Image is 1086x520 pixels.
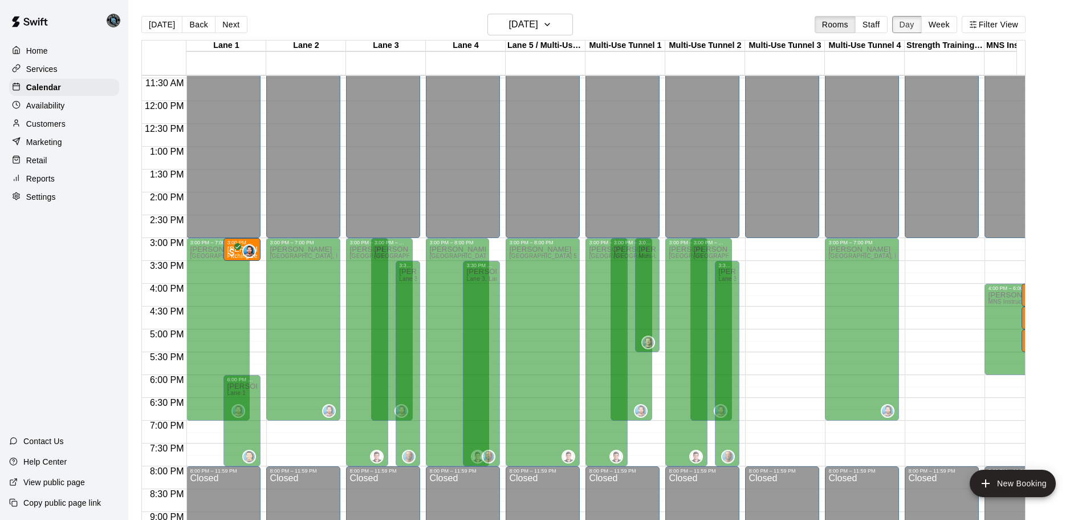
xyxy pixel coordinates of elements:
[182,16,215,33] button: Back
[9,115,119,132] a: Customers
[509,240,576,245] div: 3:00 PM – 8:00 PM
[669,468,736,474] div: 8:00 PM – 11:59 PM
[9,152,119,169] div: Retail
[399,276,714,282] span: Lane 3, Lane 4, Multi-Use Tunnel 2, Hitting Tunnel 1, Hitting Tunnel 2, Back Bldg Multi-Use 1, Ba...
[147,352,187,362] span: 5:30 PM
[988,299,1048,305] span: MNS Instructor Tunnel
[985,284,1048,375] div: 4:00 PM – 6:00 PM: Available
[26,118,66,130] p: Customers
[9,61,119,78] div: Services
[9,170,119,187] a: Reports
[614,240,649,245] div: 3:00 PM – 7:00 PM
[721,450,735,463] div: Chie Gunner
[147,170,187,179] span: 1:30 PM
[270,468,337,474] div: 8:00 PM – 11:59 PM
[26,173,55,184] p: Reports
[9,188,119,205] div: Settings
[483,451,494,462] img: Chie Gunner
[375,240,410,245] div: 3:00 PM – 7:00 PM
[714,404,727,418] div: Jacob Crooks
[426,41,506,51] div: Lane 4
[482,450,495,463] div: Chie Gunner
[9,97,119,114] a: Availability
[190,253,745,259] span: [GEOGRAPHIC_DATA], Multi-Use Tunnel 1, Multi-Use Tunnel 2, Hitting Tunnel 1, Hitting Tunnel 2, Hi...
[908,468,975,474] div: 8:00 PM – 11:59 PM
[26,100,65,111] p: Availability
[665,41,745,51] div: Multi-Use Tunnel 2
[988,468,1055,474] div: 8:00 PM – 11:59 PM
[349,468,417,474] div: 8:00 PM – 11:59 PM
[23,456,67,467] p: Help Center
[242,244,256,258] div: Jacob Crooks
[815,16,856,33] button: Rooms
[147,444,187,453] span: 7:30 PM
[147,329,187,339] span: 5:00 PM
[722,451,734,462] img: Chie Gunner
[585,238,628,466] div: 3:00 PM – 8:00 PM: Available
[589,240,624,245] div: 3:00 PM – 8:00 PM
[403,451,414,462] img: Chie Gunner
[402,450,416,463] div: Chie Gunner
[227,377,257,382] div: 6:00 PM – 8:00 PM
[882,405,893,417] img: Jacob Crooks
[506,238,580,466] div: 3:00 PM – 8:00 PM: Available
[142,101,186,111] span: 12:00 PM
[243,245,255,257] img: Jacob Crooks
[690,451,702,462] img: Anthony Miller
[104,9,128,32] div: Danny Lake
[186,41,266,51] div: Lane 1
[1022,284,1059,307] div: 4:00 PM – 4:30 PM: Paul McLiney
[825,238,899,421] div: 3:00 PM – 7:00 PM: Available
[749,468,816,474] div: 8:00 PM – 11:59 PM
[611,451,622,462] img: Anthony Miller
[429,253,755,259] span: [GEOGRAPHIC_DATA] 5 / Multi-Use Tunnel 5, Multi-Use Tunnel 1, Multi-Use Tunnel 2, Hitting Tunnel ...
[147,375,187,385] span: 6:00 PM
[638,240,656,245] div: 3:00 PM – 5:30 PM
[1024,338,1036,349] span: All customers have paid
[270,240,337,245] div: 3:00 PM – 7:00 PM
[370,450,384,463] div: Anthony Miller
[346,41,426,51] div: Lane 3
[589,253,914,259] span: [GEOGRAPHIC_DATA] 5 / Multi-Use Tunnel 5, Multi-Use Tunnel 1, Multi-Use Tunnel 2, Hitting Tunnel ...
[147,215,187,225] span: 2:30 PM
[349,253,675,259] span: [GEOGRAPHIC_DATA] 5 / Multi-Use Tunnel 5, Multi-Use Tunnel 1, Multi-Use Tunnel 2, Hitting Tunnel ...
[399,263,417,268] div: 3:30 PM – 8:00 PM
[1022,307,1059,329] div: 4:30 PM – 5:00 PM: Paul McLiney
[642,337,654,348] img: Nik Crouch
[147,466,187,476] span: 8:00 PM
[694,240,729,245] div: 3:00 PM – 7:00 PM
[429,240,486,245] div: 3:00 PM – 8:00 PM
[190,468,257,474] div: 8:00 PM – 11:59 PM
[147,261,187,271] span: 3:30 PM
[509,17,538,33] h6: [DATE]
[26,191,56,203] p: Settings
[509,468,576,474] div: 8:00 PM – 11:59 PM
[9,42,119,59] a: Home
[426,238,489,466] div: 3:00 PM – 8:00 PM: Available
[611,238,653,421] div: 3:00 PM – 7:00 PM: Available
[147,489,187,499] span: 8:30 PM
[190,240,246,245] div: 3:00 PM – 7:00 PM
[147,238,187,248] span: 3:00 PM
[985,41,1064,51] div: MNS Instructor Tunnel
[147,192,187,202] span: 2:00 PM
[1024,315,1036,326] span: All customers have paid
[23,497,101,509] p: Copy public page link
[669,253,994,259] span: [GEOGRAPHIC_DATA] 5 / Multi-Use Tunnel 5, Multi-Use Tunnel 1, Multi-Use Tunnel 2, Hitting Tunnel ...
[226,247,238,258] span: All customers have paid
[23,436,64,447] p: Contact Us
[323,405,335,417] img: Jacob Crooks
[463,261,500,466] div: 3:30 PM – 8:00 PM: Available
[26,45,48,57] p: Home
[506,41,585,51] div: Lane 5 / Multi-Use Tunnel 5
[266,238,340,421] div: 3:00 PM – 7:00 PM: Available
[227,240,257,245] div: 3:00 PM – 3:30 PM
[26,63,58,75] p: Services
[665,238,707,466] div: 3:00 PM – 8:00 PM: Available
[509,253,835,259] span: [GEOGRAPHIC_DATA] 5 / Multi-Use Tunnel 5, Multi-Use Tunnel 1, Multi-Use Tunnel 2, Hitting Tunnel ...
[689,450,703,463] div: Anthony Miller
[1024,292,1036,304] span: All customers have paid
[223,375,261,466] div: 6:00 PM – 8:00 PM: Available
